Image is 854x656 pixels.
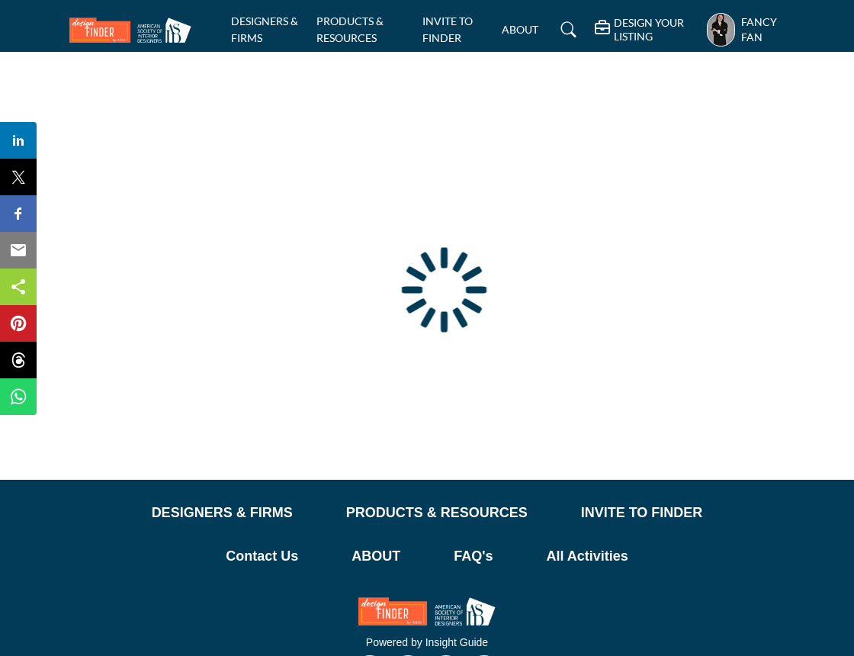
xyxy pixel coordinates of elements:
a: Search [546,18,586,42]
a: PRODUCTS & RESOURCES [346,503,528,523]
a: DESIGNERS & FIRMS [231,14,298,44]
img: Site Logo [69,18,199,43]
a: Contact Us [226,546,298,567]
a: FAQ's [454,546,493,567]
button: Show hide supplier dropdown [707,13,735,47]
div: DESIGN YOUR LISTING [595,16,700,43]
a: ABOUT [502,23,538,36]
a: DESIGNERS & FIRMS [152,503,293,523]
a: INVITE TO FINDER [581,503,703,523]
a: Powered by Insight Guide [366,636,488,648]
h5: Fancy Fan [741,14,785,44]
a: All Activities [546,546,628,567]
a: PRODUCTS & RESOURCES [316,14,384,44]
a: INVITE TO FINDER [422,14,473,44]
a: ABOUT [352,546,400,567]
h5: DESIGN YOUR LISTING [614,16,700,43]
img: No Site Logo [358,597,496,625]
